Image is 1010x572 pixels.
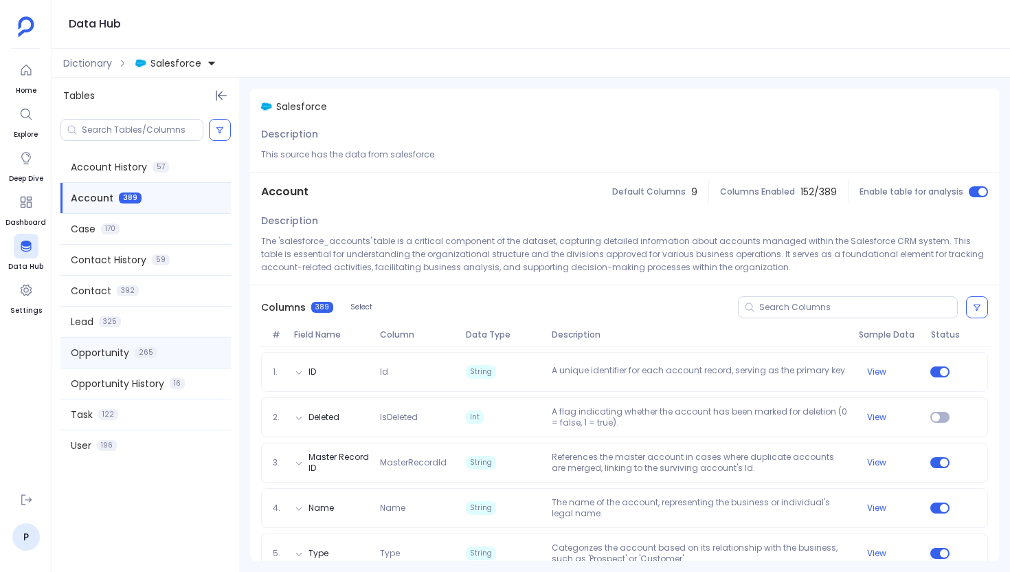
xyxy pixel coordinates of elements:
[261,148,988,161] p: This source has the data from salesforce
[119,192,142,203] span: 389
[867,366,886,377] button: View
[10,278,42,316] a: Settings
[71,377,164,390] span: Opportunity History
[612,186,686,197] span: Default Columns
[18,16,34,37] img: petavue logo
[546,497,853,519] p: The name of the account, representing the business or individual's legal name.
[9,146,43,184] a: Deep Dive
[98,409,118,420] span: 122
[308,412,339,423] button: Deleted
[99,316,121,327] span: 325
[261,214,318,228] span: Description
[267,329,288,340] span: #
[759,302,957,313] input: Search Columns
[261,234,988,274] p: The 'salesforce_accounts' table is a critical component of the dataset, capturing detailed inform...
[12,523,40,551] a: P
[466,410,484,424] span: Int
[261,101,272,112] img: salesforce.svg
[212,86,231,105] button: Hide Tables
[720,186,795,197] span: Columns Enabled
[466,365,496,379] span: String
[9,173,43,184] span: Deep Dive
[71,408,93,421] span: Task
[925,329,954,340] span: Status
[267,503,289,514] span: 4.
[311,302,333,313] span: 389
[374,548,460,559] span: Type
[261,184,308,200] span: Account
[800,185,837,199] span: 152 / 389
[101,223,120,234] span: 170
[867,412,886,423] button: View
[546,365,853,379] p: A unique identifier for each account record, serving as the primary key.
[71,222,96,236] span: Case
[374,457,460,468] span: MasterRecordId
[374,329,460,340] span: Column
[289,329,374,340] span: Field Name
[267,548,289,559] span: 5.
[308,503,334,514] button: Name
[135,347,157,358] span: 265
[860,186,963,197] span: Enable table for analysis
[69,14,121,34] h1: Data Hub
[308,548,328,559] button: Type
[71,191,113,205] span: Account
[466,501,496,515] span: String
[14,102,38,140] a: Explore
[261,300,306,314] span: Columns
[308,452,370,474] button: Master Record ID
[267,366,289,377] span: 1.
[10,305,42,316] span: Settings
[374,366,460,377] span: Id
[853,329,925,340] span: Sample Data
[341,298,381,316] button: Select
[97,440,117,451] span: 196
[374,412,460,423] span: IsDeleted
[261,127,318,141] span: Description
[14,129,38,140] span: Explore
[71,253,146,267] span: Contact History
[466,456,496,470] span: String
[867,548,886,559] button: View
[374,503,460,514] span: Name
[71,284,111,298] span: Contact
[867,457,886,468] button: View
[308,366,316,377] button: ID
[546,452,853,474] p: References the master account in cases where duplicate accounts are merged, linking to the surviv...
[460,329,546,340] span: Data Type
[153,162,169,173] span: 57
[82,124,203,135] input: Search Tables/Columns
[546,542,853,564] p: Categorizes the account based on its relationship with the business, such as 'Prospect' or 'Custo...
[546,329,854,340] span: Description
[466,547,496,560] span: String
[170,378,185,389] span: 16
[267,457,289,468] span: 3.
[867,503,886,514] button: View
[117,285,139,296] span: 392
[5,217,46,228] span: Dashboard
[14,85,38,96] span: Home
[63,56,112,70] span: Dictionary
[267,412,289,423] span: 2.
[133,52,219,74] button: Salesforce
[14,58,38,96] a: Home
[276,100,327,113] span: Salesforce
[52,78,239,113] div: Tables
[5,190,46,228] a: Dashboard
[691,185,697,199] span: 9
[71,315,93,329] span: Lead
[152,254,170,265] span: 59
[150,56,201,70] span: Salesforce
[8,234,43,272] a: Data Hub
[135,58,146,69] img: salesforce.svg
[71,439,91,452] span: User
[71,346,129,360] span: Opportunity
[8,261,43,272] span: Data Hub
[546,406,853,428] p: A flag indicating whether the account has been marked for deletion (0 = false, 1 = true).
[71,160,147,174] span: Account History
